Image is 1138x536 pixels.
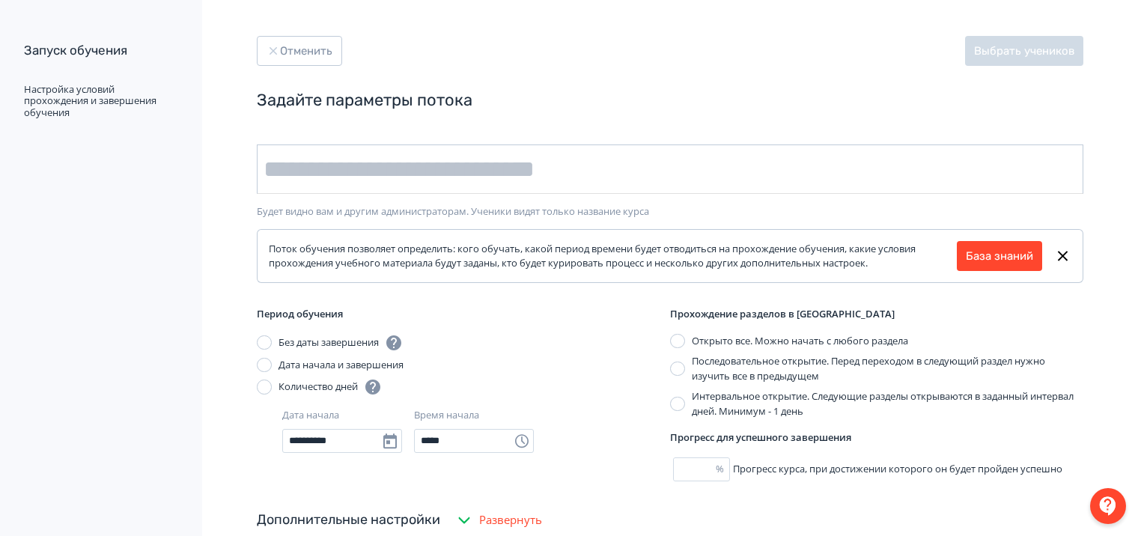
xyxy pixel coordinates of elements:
div: Период обучения [257,307,670,322]
div: Открыто все. Можно начать с любого раздела [692,334,908,349]
button: База знаний [957,241,1042,271]
div: Прохождение разделов в [GEOGRAPHIC_DATA] [670,307,1083,322]
button: Отменить [257,36,342,66]
div: % [716,462,730,477]
div: Без даты завершения [279,334,403,352]
div: Дополнительные настройки [257,510,440,530]
div: Будет видно вам и другим администраторам. Ученики видят только название курса [257,206,1083,218]
div: Прогресс для успешного завершения [670,430,1083,445]
div: Дата начала и завершения [279,358,404,373]
a: База знаний [966,248,1033,265]
div: Количество дней [279,378,382,396]
div: Последовательное открытие. Перед переходом в следующий раздел нужно изучить все в предыдущем [692,354,1083,383]
button: Выбрать учеников [965,36,1083,66]
div: Настройка условий прохождения и завершения обучения [24,84,175,119]
div: Интервальное открытие. Следующие разделы открываются в заданный интервал дней. Минимум - 1 день [692,389,1083,418]
div: Дата начала [282,408,339,423]
div: Запуск обучения [24,42,175,60]
span: Развернуть [479,511,542,529]
div: Поток обучения позволяет определить: кого обучать, какой период времени будет отводиться на прохо... [269,242,957,271]
div: Задайте параметры потока [257,90,1083,112]
button: Развернуть [452,505,545,535]
div: Время начала [414,408,479,423]
div: Прогресс курса, при достижении которого он будет пройден успешно [670,457,1083,481]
